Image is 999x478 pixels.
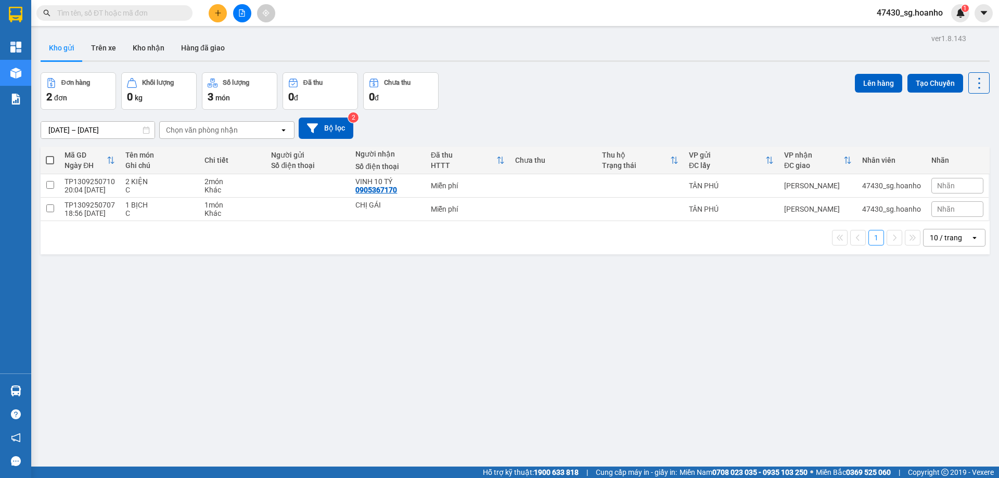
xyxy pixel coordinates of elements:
div: Nhân viên [862,156,921,164]
div: 47430_sg.hoanho [862,182,921,190]
button: Tạo Chuyến [907,74,963,93]
span: caret-down [979,8,989,18]
img: solution-icon [10,94,21,105]
button: Số lượng3món [202,72,277,110]
div: ĐC lấy [689,161,765,170]
span: | [899,467,900,478]
div: Số điện thoại [271,161,345,170]
div: Khác [204,209,261,217]
span: món [215,94,230,102]
span: question-circle [11,409,21,419]
span: Nhãn [937,182,955,190]
div: Miễn phí [431,205,505,213]
div: Người gửi [271,151,345,159]
span: notification [11,433,21,443]
span: 0 [369,91,375,103]
div: Đã thu [431,151,496,159]
button: Kho gửi [41,35,83,60]
div: 2 KIỆN [125,177,194,186]
span: | [586,467,588,478]
span: 3 [208,91,213,103]
button: Đơn hàng2đơn [41,72,116,110]
div: Thu hộ [602,151,670,159]
div: [PERSON_NAME] [784,205,852,213]
span: Miền Nam [680,467,808,478]
button: plus [209,4,227,22]
svg: open [970,234,979,242]
button: Bộ lọc [299,118,353,139]
div: TÂN PHÚ [689,182,774,190]
div: CHỊ GÁI [355,201,420,209]
div: Mã GD [65,151,107,159]
th: Toggle SortBy [426,147,510,174]
div: Tên món [125,151,194,159]
div: Trạng thái [602,161,670,170]
div: VP nhận [784,151,843,159]
div: Ngày ĐH [65,161,107,170]
div: HTTT [431,161,496,170]
div: Chưa thu [384,79,411,86]
span: 0 [127,91,133,103]
strong: 1900 633 818 [534,468,579,476]
span: 1 [963,5,967,12]
div: Đơn hàng [61,79,90,86]
span: ⚪️ [810,470,813,474]
img: icon-new-feature [956,8,965,18]
div: Số lượng [223,79,249,86]
span: 2 [46,91,52,103]
span: 47430_sg.hoanho [868,6,951,19]
div: [PERSON_NAME] [784,182,852,190]
div: 1 BỊCH [125,201,194,209]
div: 2 món [204,177,261,186]
span: plus [214,9,222,17]
span: đơn [54,94,67,102]
div: TP1309250710 [65,177,115,186]
div: ver 1.8.143 [931,33,966,44]
div: Khác [204,186,261,194]
span: đ [294,94,298,102]
button: Hàng đã giao [173,35,233,60]
sup: 2 [348,112,358,123]
span: kg [135,94,143,102]
th: Toggle SortBy [59,147,120,174]
span: copyright [941,469,949,476]
button: file-add [233,4,251,22]
div: ĐC giao [784,161,843,170]
button: caret-down [975,4,993,22]
button: Đã thu0đ [283,72,358,110]
img: warehouse-icon [10,385,21,396]
button: Trên xe [83,35,124,60]
button: Kho nhận [124,35,173,60]
th: Toggle SortBy [684,147,779,174]
input: Select a date range. [41,122,155,138]
img: warehouse-icon [10,68,21,79]
div: 10 / trang [930,232,962,243]
div: Nhãn [931,156,983,164]
th: Toggle SortBy [597,147,684,174]
span: aim [262,9,270,17]
button: aim [257,4,275,22]
div: Chi tiết [204,156,261,164]
div: 0905367170 [355,186,397,194]
div: Chọn văn phòng nhận [166,125,238,135]
div: Đã thu [303,79,323,86]
div: C [125,186,194,194]
span: message [11,456,21,466]
span: Nhãn [937,205,955,213]
div: Miễn phí [431,182,505,190]
img: dashboard-icon [10,42,21,53]
div: 1 món [204,201,261,209]
button: 1 [868,230,884,246]
div: TP1309250707 [65,201,115,209]
th: Toggle SortBy [779,147,857,174]
strong: 0708 023 035 - 0935 103 250 [712,468,808,476]
div: TÂN PHÚ [689,205,774,213]
button: Khối lượng0kg [121,72,197,110]
span: search [43,9,50,17]
div: Ghi chú [125,161,194,170]
div: Khối lượng [142,79,174,86]
span: Hỗ trợ kỹ thuật: [483,467,579,478]
input: Tìm tên, số ĐT hoặc mã đơn [57,7,180,19]
div: VP gửi [689,151,765,159]
strong: 0369 525 060 [846,468,891,476]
